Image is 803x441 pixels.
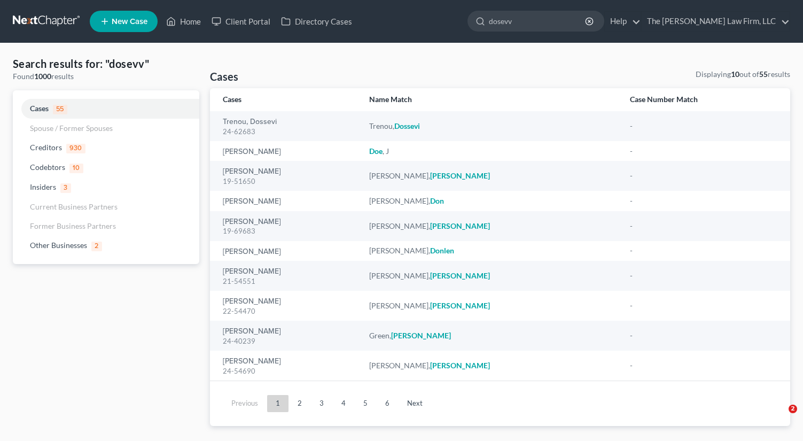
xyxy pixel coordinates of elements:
a: Cases55 [13,99,199,119]
div: [PERSON_NAME], [369,196,613,206]
span: 55 [53,105,67,114]
a: Help [605,12,641,31]
div: 24-40239 [223,336,352,346]
div: - [630,360,777,371]
a: Home [161,12,206,31]
a: [PERSON_NAME] [223,168,281,175]
span: Spouse / Former Spouses [30,123,113,133]
div: [PERSON_NAME], [369,221,613,231]
em: [PERSON_NAME] [430,171,490,180]
th: Cases [210,88,361,111]
div: [PERSON_NAME], [369,300,613,311]
div: - [630,121,777,131]
a: [PERSON_NAME] [223,268,281,275]
em: Dossevi [394,121,420,130]
th: Case Number Match [621,88,790,111]
h4: Cases [210,69,239,84]
a: Trenou, Dossevi [223,118,277,126]
span: 3 [60,183,71,193]
a: [PERSON_NAME] [223,328,281,335]
a: Current Business Partners [13,197,199,216]
a: [PERSON_NAME] [223,218,281,226]
em: Don [430,196,444,205]
a: [PERSON_NAME] [223,198,281,205]
div: 22-54470 [223,306,352,316]
div: [PERSON_NAME], [369,171,613,181]
a: 3 [311,395,332,412]
a: 6 [377,395,398,412]
a: Directory Cases [276,12,357,31]
a: [PERSON_NAME] [223,358,281,365]
div: - [630,146,777,157]
a: Client Portal [206,12,276,31]
div: 24-62683 [223,127,352,137]
div: Green, [369,330,613,341]
div: 24-54690 [223,366,352,376]
span: 10 [69,164,83,173]
a: Former Business Partners [13,216,199,236]
a: Codebtors10 [13,158,199,177]
strong: 55 [759,69,768,79]
div: - [630,171,777,181]
a: [PERSON_NAME] [223,248,281,256]
a: The [PERSON_NAME] Law Firm, LLC [642,12,790,31]
div: - [630,196,777,206]
a: [PERSON_NAME] [223,148,281,156]
em: [PERSON_NAME] [430,221,490,230]
div: [PERSON_NAME], [369,360,613,371]
em: [PERSON_NAME] [430,301,490,310]
div: Found results [13,71,199,82]
span: Cases [30,104,49,113]
span: 930 [66,144,85,153]
div: - [630,245,777,256]
strong: 10 [731,69,739,79]
div: Displaying out of results [696,69,790,80]
div: 19-69683 [223,226,352,236]
div: , J [369,146,613,157]
div: Trenou, [369,121,613,131]
a: Other Businesses2 [13,236,199,256]
span: Former Business Partners [30,221,116,230]
a: Next [399,395,431,412]
span: 2 [91,242,102,251]
span: Current Business Partners [30,202,118,211]
input: Search by name... [489,11,587,31]
em: Donlen [430,246,454,255]
a: Spouse / Former Spouses [13,119,199,138]
div: - [630,270,777,281]
span: Codebtors [30,163,65,172]
a: 1 [267,395,289,412]
th: Name Match [361,88,621,111]
a: 2 [289,395,310,412]
div: - [630,330,777,341]
a: Insiders3 [13,177,199,197]
span: Creditors [30,143,62,152]
div: [PERSON_NAME], [369,245,613,256]
div: 19-51650 [223,176,352,187]
a: Creditors930 [13,138,199,158]
span: Other Businesses [30,241,87,250]
strong: 1000 [34,72,51,81]
h4: Search results for: "dosevv" [13,56,199,71]
em: [PERSON_NAME] [430,361,490,370]
a: 4 [333,395,354,412]
div: - [630,300,777,311]
iframe: Intercom live chat [767,405,792,430]
em: [PERSON_NAME] [391,331,451,340]
span: Insiders [30,182,56,191]
div: 21-54551 [223,276,352,287]
em: Doe [369,146,383,156]
span: New Case [112,18,147,26]
span: 2 [789,405,797,413]
div: [PERSON_NAME], [369,270,613,281]
a: [PERSON_NAME] [223,298,281,305]
a: 5 [355,395,376,412]
div: - [630,221,777,231]
em: [PERSON_NAME] [430,271,490,280]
